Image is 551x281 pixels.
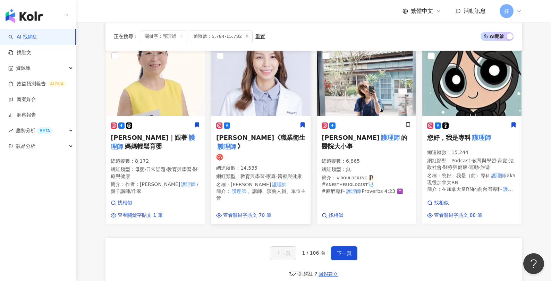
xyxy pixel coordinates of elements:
mark: 護理師 [427,185,513,199]
span: 活動訊息 [464,8,486,14]
a: 找貼文 [8,49,31,56]
span: 媽媽輕鬆育嬰 [125,143,162,150]
a: KOL Avatar[PERSON_NAME]護理師的醫院大小事總追蹤數：6,865網紅類型：無簡介：#ʙᴏᴜʟᴅᴇʀɪɴɢ 🧗‍♀️ #ᴀɴᴇsᴛʜᴇsɪᴏʟᴏɢɪsᴛ🩺 #麻醉專科護理師Pr... [316,46,416,224]
span: 母嬰 [135,167,145,172]
p: 網紅類型 ： 無 [322,166,411,173]
span: 回報建立 [319,271,338,277]
span: 運動 [469,164,479,170]
span: 找相似 [118,199,132,206]
span: 正在搜尋 ： [114,34,138,39]
span: 、講師、演藝人員、單位主管 [216,188,306,201]
button: 下一頁 [331,246,357,260]
span: 找相似 [434,199,449,206]
button: 上一頁 [270,246,296,260]
span: · [265,173,266,179]
span: rise [8,128,13,133]
span: 繁體中文 [411,7,433,15]
p: 網紅類型 ： [216,173,306,180]
a: searchAI 找網紅 [8,34,37,41]
span: 競品分析 [16,138,35,154]
span: 教育與學習 [240,173,265,179]
span: 資源庫 [16,60,31,76]
span: 家庭 [498,158,507,163]
p: 網紅類型 ： [427,157,517,171]
img: logo [6,9,43,23]
p: 總追蹤數 ： 6,865 [322,158,411,165]
a: 找相似 [427,199,482,206]
img: KOL Avatar [317,46,416,116]
p: 總追蹤數 ： 14,535 [216,165,306,172]
a: 查看關鍵字貼文 70 筆 [216,212,271,219]
div: 簡介 ： [322,174,411,195]
span: 日常話題 [146,167,166,172]
mark: 護理師 [380,133,401,142]
span: · [442,164,443,170]
span: 關鍵字：護理師 [141,31,187,42]
span: 醫療與健康 [111,167,198,179]
span: 在加拿大當RN的前台灣專科 [442,186,502,192]
span: · [479,164,480,170]
span: #ʙᴏᴜʟᴅᴇʀɪɴɢ 🧗‍♀️ #ᴀɴᴇsᴛʜᴇsɪᴏʟᴏɢɪsᴛ🩺 #麻醉專科 [322,175,375,194]
div: 重置 [255,34,265,39]
mark: 護理師 [111,133,195,151]
span: 找相似 [329,212,343,219]
span: 作者：[PERSON_NAME] [125,181,180,187]
span: 趨勢分析 [16,123,53,138]
mark: 護理師 [490,172,507,179]
div: 名稱 ： [216,181,306,188]
span: /親子講師/作家 [111,181,198,194]
span: · [192,167,193,172]
p: 總追蹤數 ： 8,172 [111,158,200,165]
span: 家庭 [266,173,276,179]
iframe: Help Scout Beacon - Open [523,253,544,274]
mark: 護理師 [345,187,362,195]
a: KOL Avatar[PERSON_NAME]《職業衛生護理師》總追蹤數：14,535網紅類型：教育與學習·家庭·醫療與健康名稱：[PERSON_NAME]護理師簡介：護理師、講師、演藝人員、單... [211,46,311,224]
a: KOL Avatar[PERSON_NAME]｜跟著護理師媽媽輕鬆育嬰總追蹤數：8,172網紅類型：母嬰·日常話題·教育與學習·醫療與健康簡介：作者：[PERSON_NAME]護理師/親子講師/... [105,46,205,224]
span: · [507,158,509,163]
span: 下一頁 [337,250,351,256]
mark: 護理師 [216,142,237,151]
span: aka現役加拿大RN [427,173,516,185]
button: 回報建立 [318,269,338,280]
a: 查看關鍵字貼文 88 筆 [427,212,482,219]
span: · [467,164,469,170]
mark: 護理師 [180,180,197,188]
span: 您好，我是（前）專科 [442,173,490,178]
div: 簡介 ： [216,188,306,202]
a: 找相似 [322,212,343,219]
span: 教育與學習 [472,158,496,163]
mark: 護理師 [271,181,288,188]
span: · [470,158,472,163]
a: 查看關鍵字貼文 1 筆 [111,212,163,219]
span: · [145,167,146,172]
span: · [276,173,277,179]
div: 名稱 ： [427,172,517,186]
span: 旅遊 [480,164,490,170]
div: 簡介 ： [111,181,200,195]
img: KOL Avatar [422,46,522,116]
img: KOL Avatar [211,46,311,116]
span: 》 [237,143,244,150]
div: BETA [37,127,53,134]
mark: 護理師 [471,133,492,142]
span: 好 [504,7,509,15]
p: 網紅類型 ： [111,166,200,180]
span: [PERSON_NAME] [322,134,380,141]
span: · [166,167,167,172]
span: 查看關鍵字貼文 1 筆 [118,212,163,219]
a: 商案媒合 [8,96,36,103]
mark: 護理師 [231,187,247,195]
span: [PERSON_NAME]｜跟著 [111,134,187,141]
span: [PERSON_NAME] [231,182,271,187]
p: 總追蹤數 ： 15,244 [427,149,517,156]
a: KOL Avatar您好，我是專科護理師總追蹤數：15,244網紅類型：Podcast·教育與學習·家庭·法政社會·醫療與健康·運動·旅遊名稱：您好，我是（前）專科護理師aka現役加拿大RN簡介... [422,46,522,224]
a: 找相似 [111,199,163,206]
span: Proverbs 4:23 ✝️ [362,188,402,194]
span: 1 / 106 頁 [302,250,325,256]
a: 效益預測報告ALPHA [8,80,66,87]
span: · [496,158,498,163]
div: 簡介 ： [427,186,517,193]
span: Podcast [451,158,470,163]
span: 您好，我是專科 [427,134,471,141]
span: [PERSON_NAME]《職業衛生 [216,134,305,141]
